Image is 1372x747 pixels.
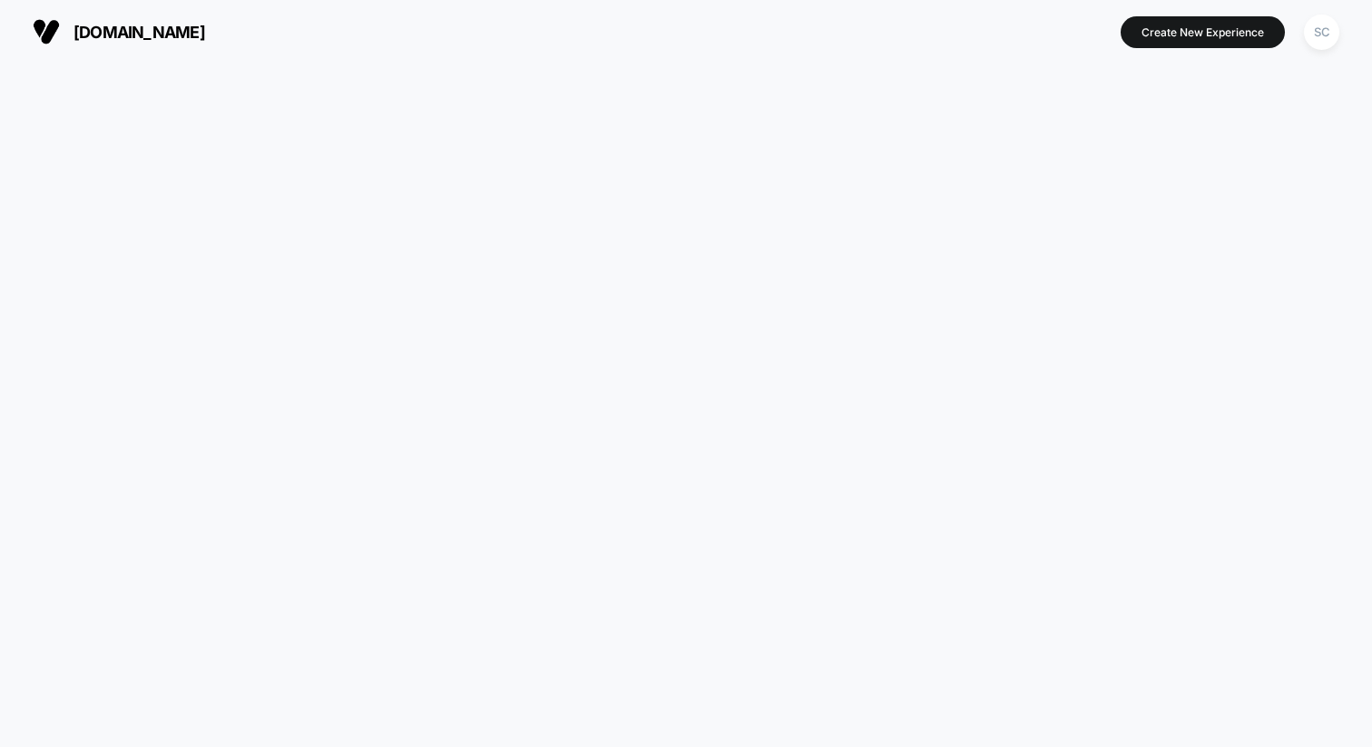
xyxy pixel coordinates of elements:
[33,18,60,45] img: Visually logo
[1121,16,1285,48] button: Create New Experience
[27,17,211,46] button: [DOMAIN_NAME]
[1304,15,1339,50] div: SC
[73,23,205,42] span: [DOMAIN_NAME]
[1298,14,1345,51] button: SC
